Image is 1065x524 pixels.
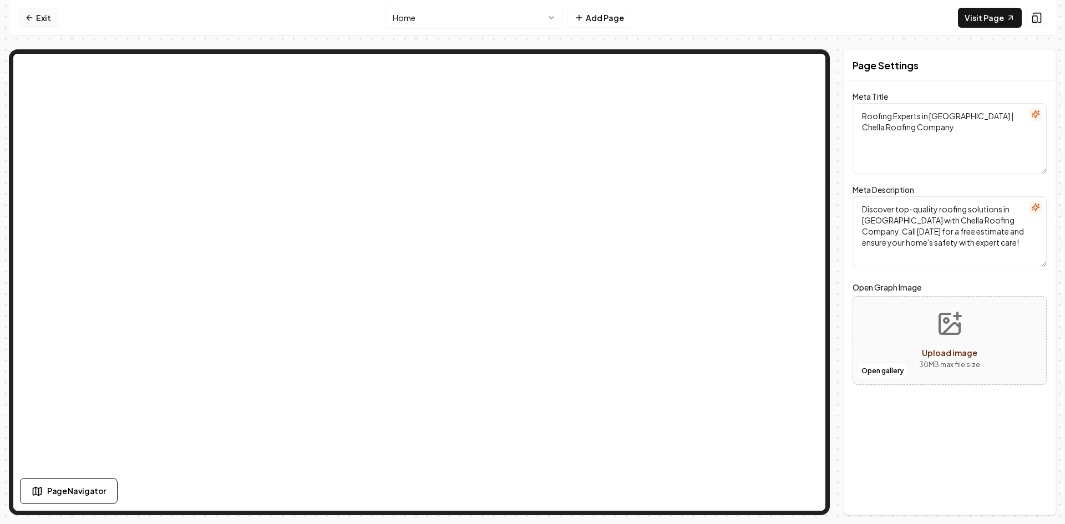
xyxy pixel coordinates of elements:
p: 30 MB max file size [919,359,980,370]
button: Page Navigator [20,478,118,504]
a: Visit Page [958,8,1022,28]
button: Add Page [567,8,631,28]
label: Meta Title [853,91,888,101]
label: Meta Description [853,185,914,195]
span: Upload image [922,348,977,358]
span: Page Navigator [47,485,106,497]
button: Open gallery [858,362,907,380]
a: Exit [18,8,58,28]
label: Open Graph Image [853,281,1047,294]
h2: Page Settings [853,58,919,73]
button: Upload image [910,302,989,379]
